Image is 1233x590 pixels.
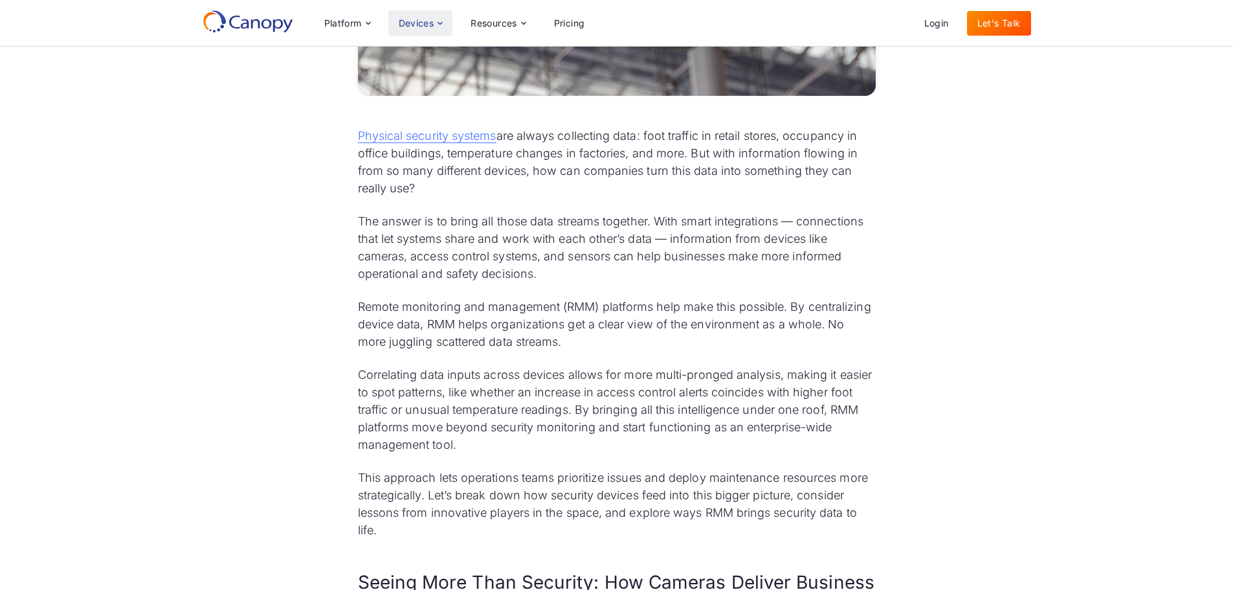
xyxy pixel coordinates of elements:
[358,469,876,539] p: This approach lets operations teams prioritize issues and deploy maintenance resources more strat...
[399,19,434,28] div: Devices
[358,127,876,197] p: are always collecting data: foot traffic in retail stores, occupancy in office buildings, tempera...
[388,10,453,36] div: Devices
[314,10,381,36] div: Platform
[324,19,362,28] div: Platform
[358,129,496,143] a: Physical security systems
[967,11,1031,36] a: Let's Talk
[358,212,876,282] p: The answer is to bring all those data streams together. With smart integrations — connections tha...
[358,298,876,350] p: Remote monitoring and management (RMM) platforms help make this possible. By centralizing device ...
[460,10,535,36] div: Resources
[914,11,959,36] a: Login
[471,19,517,28] div: Resources
[358,366,876,453] p: Correlating data inputs across devices allows for more multi-pronged analysis, making it easier t...
[544,11,595,36] a: Pricing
